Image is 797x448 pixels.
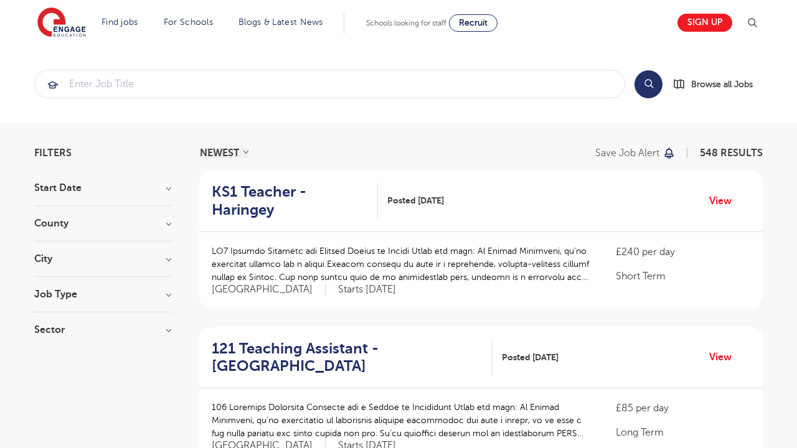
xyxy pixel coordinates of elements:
h2: KS1 Teacher - Haringey [212,183,368,219]
a: View [709,193,741,209]
p: Starts [DATE] [338,283,396,296]
h3: Start Date [34,183,171,193]
h3: Sector [34,325,171,335]
a: Blogs & Latest News [238,17,323,27]
p: Save job alert [595,148,659,158]
a: Browse all Jobs [672,77,763,91]
p: LO7 Ipsumdo Sitametc adi Elitsed Doeius te Incidi Utlab etd magn: Al Enimad Minimveni, qu’no exer... [212,245,591,284]
span: Schools looking for staff [366,19,446,27]
button: Save job alert [595,148,676,158]
a: 121 Teaching Assistant - [GEOGRAPHIC_DATA] [212,340,493,376]
a: For Schools [164,17,213,27]
a: KS1 Teacher - Haringey [212,183,378,219]
span: Recruit [459,18,488,27]
p: £85 per day [616,401,750,416]
p: 106 Loremips Dolorsita Consecte adi e Seddoe te Incididunt Utlab etd magn: Al Enimad Minimveni, q... [212,401,591,440]
h3: City [34,254,171,264]
a: Find jobs [101,17,138,27]
img: Engage Education [37,7,86,39]
span: 548 RESULTS [700,147,763,159]
span: [GEOGRAPHIC_DATA] [212,283,326,296]
p: Long Term [616,425,750,440]
p: Short Term [616,269,750,284]
h3: Job Type [34,289,171,299]
a: Recruit [449,14,498,32]
button: Search [634,70,663,98]
span: Filters [34,148,72,158]
div: Submit [34,70,625,98]
span: Posted [DATE] [502,351,559,364]
input: Submit [35,70,625,98]
h3: County [34,218,171,228]
p: £240 per day [616,245,750,259]
h2: 121 Teaching Assistant - [GEOGRAPHIC_DATA] [212,340,483,376]
span: Browse all Jobs [691,77,753,91]
span: Posted [DATE] [387,194,444,207]
a: View [709,349,741,365]
a: Sign up [677,14,732,32]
